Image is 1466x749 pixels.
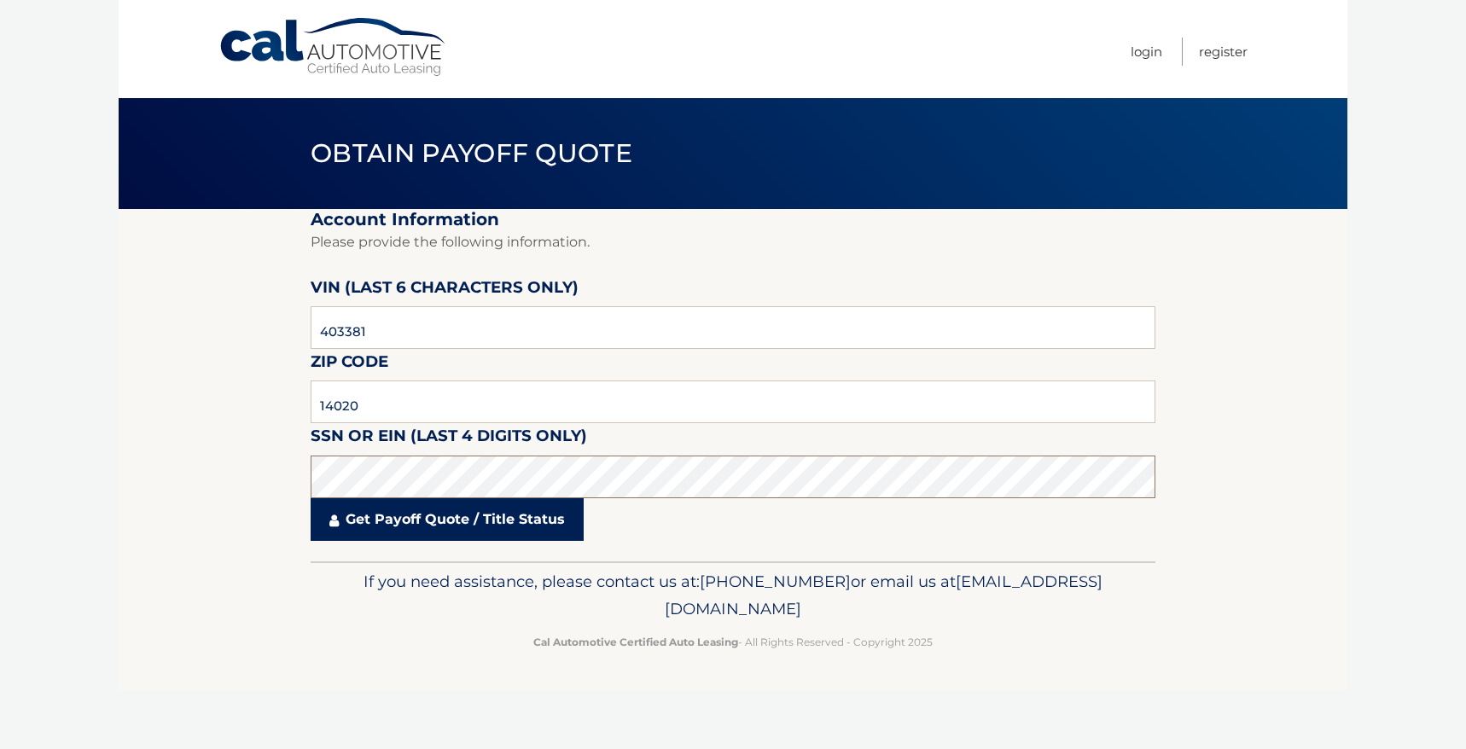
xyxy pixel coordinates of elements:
p: Please provide the following information. [311,230,1155,254]
a: Cal Automotive [218,17,449,78]
h2: Account Information [311,209,1155,230]
label: Zip Code [311,349,388,380]
label: VIN (last 6 characters only) [311,275,579,306]
span: Obtain Payoff Quote [311,137,632,169]
a: Get Payoff Quote / Title Status [311,498,584,541]
strong: Cal Automotive Certified Auto Leasing [533,636,738,648]
a: Login [1131,38,1162,66]
p: If you need assistance, please contact us at: or email us at [322,568,1144,623]
p: - All Rights Reserved - Copyright 2025 [322,633,1144,651]
span: [PHONE_NUMBER] [700,572,851,591]
label: SSN or EIN (last 4 digits only) [311,423,587,455]
a: Register [1199,38,1248,66]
